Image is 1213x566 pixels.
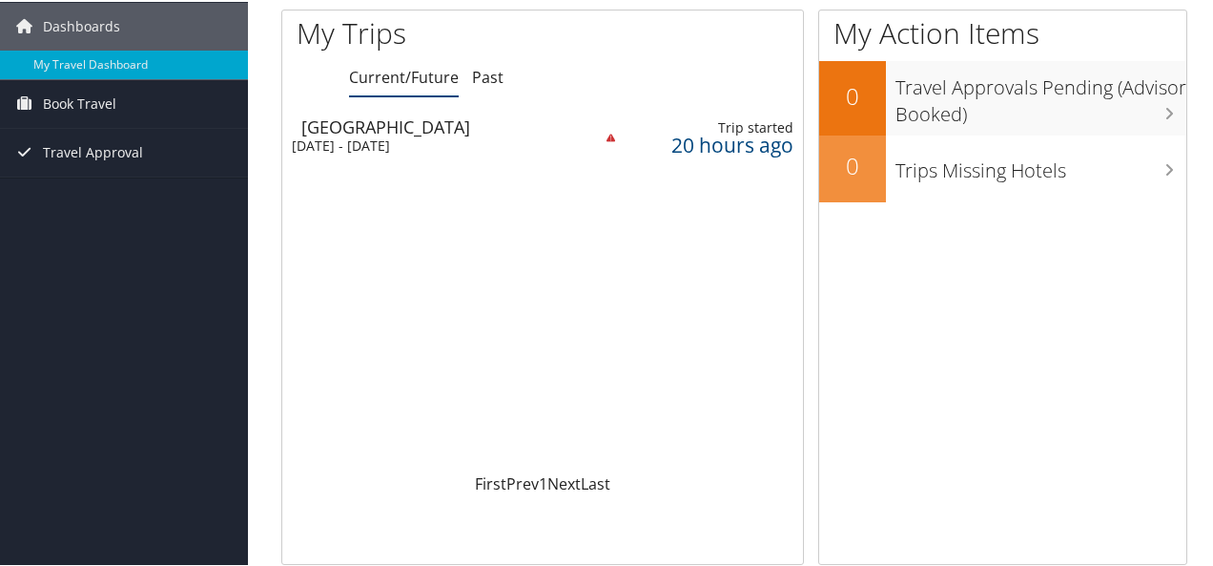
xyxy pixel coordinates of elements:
a: 1 [539,472,547,493]
h1: My Action Items [819,11,1186,52]
h2: 0 [819,78,886,111]
a: Next [547,472,581,493]
span: Dashboards [43,1,120,49]
span: Book Travel [43,78,116,126]
a: Last [581,472,610,493]
div: 20 hours ago [634,135,793,152]
a: First [475,472,506,493]
img: alert-flat-solid-warning.png [606,132,615,140]
a: 0Travel Approvals Pending (Advisor Booked) [819,59,1186,133]
a: 0Trips Missing Hotels [819,134,1186,200]
div: [DATE] - [DATE] [292,136,564,153]
h3: Trips Missing Hotels [895,146,1186,182]
div: [GEOGRAPHIC_DATA] [301,116,573,134]
a: Past [472,65,504,86]
a: Prev [506,472,539,493]
h1: My Trips [297,11,571,52]
a: Current/Future [349,65,459,86]
span: Travel Approval [43,127,143,175]
h3: Travel Approvals Pending (Advisor Booked) [895,63,1186,126]
div: Trip started [634,117,793,135]
h2: 0 [819,148,886,180]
